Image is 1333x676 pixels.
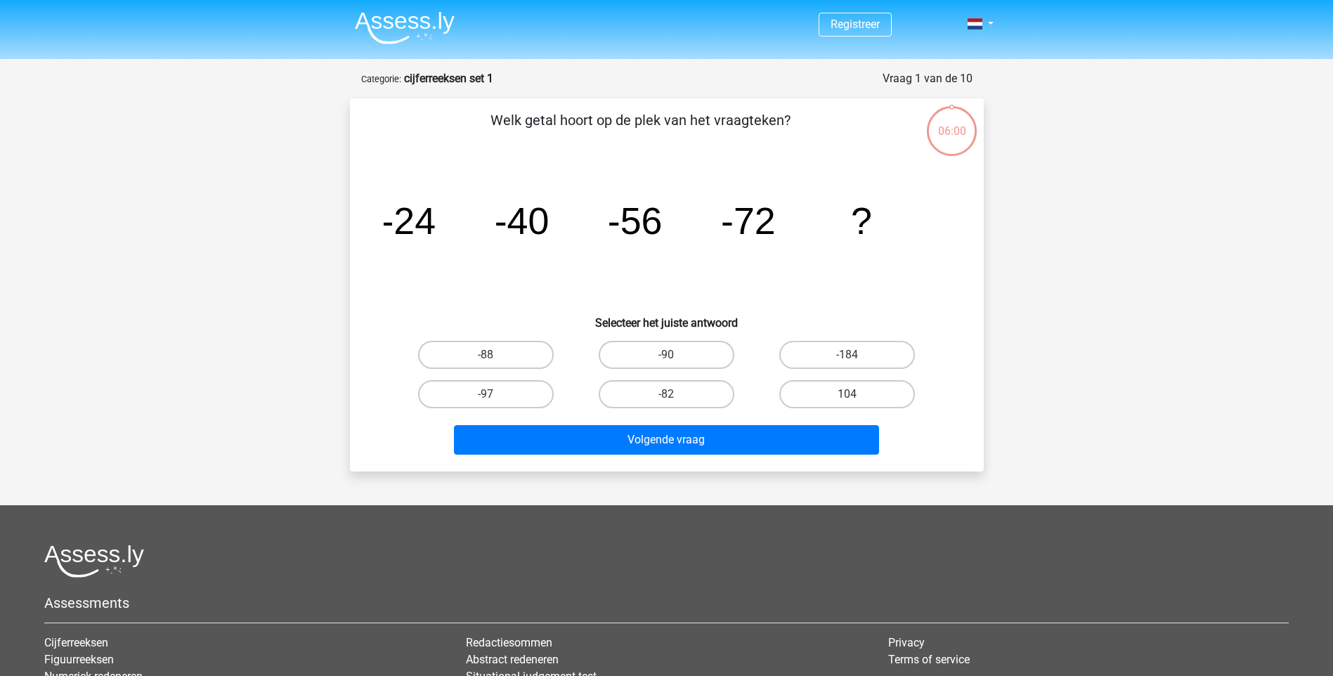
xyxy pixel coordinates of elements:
img: Assessly logo [44,545,144,578]
label: -88 [418,341,554,369]
div: Vraag 1 van de 10 [883,70,973,87]
tspan: -24 [381,200,436,242]
img: Assessly [355,11,455,44]
label: -97 [418,380,554,408]
a: Abstract redeneren [466,653,559,666]
a: Registreer [831,18,880,31]
label: 104 [779,380,915,408]
a: Redactiesommen [466,636,552,649]
button: Volgende vraag [454,425,879,455]
a: Privacy [888,636,925,649]
small: Categorie: [361,74,401,84]
h5: Assessments [44,594,1289,611]
h6: Selecteer het juiste antwoord [372,305,961,330]
label: -82 [599,380,734,408]
a: Terms of service [888,653,970,666]
label: -90 [599,341,734,369]
tspan: -72 [721,200,776,242]
tspan: -56 [607,200,662,242]
label: -184 [779,341,915,369]
p: Welk getal hoort op de plek van het vraagteken? [372,110,909,152]
div: 06:00 [925,105,978,140]
tspan: -40 [494,200,549,242]
a: Cijferreeksen [44,636,108,649]
strong: cijferreeksen set 1 [404,72,493,85]
tspan: ? [851,200,872,242]
a: Figuurreeksen [44,653,114,666]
